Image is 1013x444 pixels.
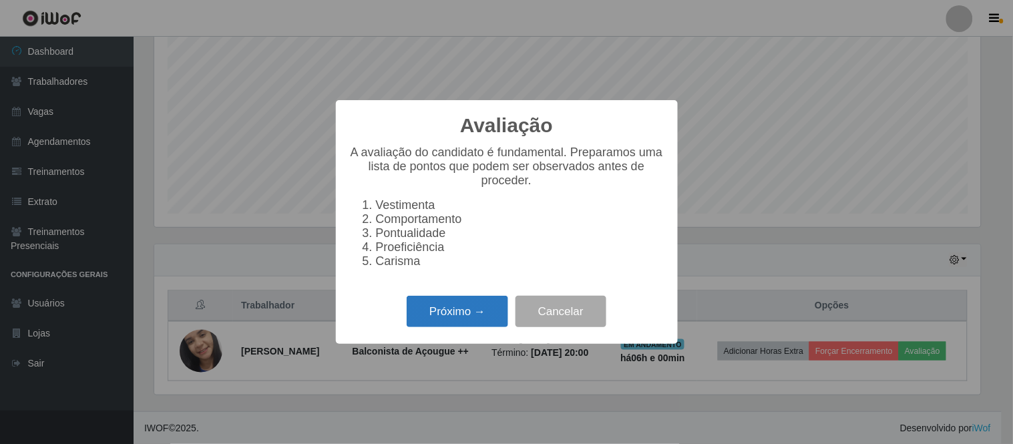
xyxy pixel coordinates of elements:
[407,296,508,327] button: Próximo →
[376,226,664,240] li: Pontualidade
[376,212,664,226] li: Comportamento
[376,254,664,268] li: Carisma
[516,296,606,327] button: Cancelar
[376,198,664,212] li: Vestimenta
[349,146,664,188] p: A avaliação do candidato é fundamental. Preparamos uma lista de pontos que podem ser observados a...
[376,240,664,254] li: Proeficiência
[460,114,553,138] h2: Avaliação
